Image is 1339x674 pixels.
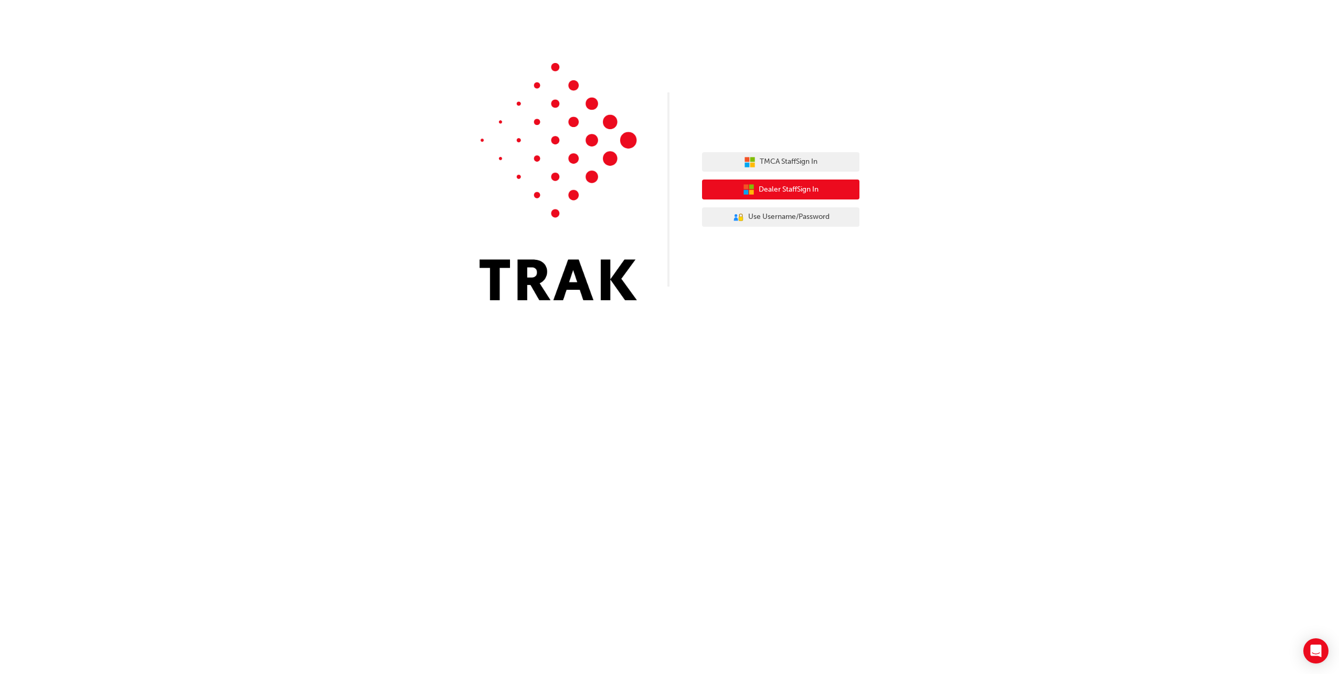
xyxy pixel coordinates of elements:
[748,211,830,223] span: Use Username/Password
[759,184,819,196] span: Dealer Staff Sign In
[480,63,637,300] img: Trak
[702,152,859,172] button: TMCA StaffSign In
[702,180,859,199] button: Dealer StaffSign In
[1303,638,1329,664] div: Open Intercom Messenger
[702,207,859,227] button: Use Username/Password
[760,156,817,168] span: TMCA Staff Sign In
